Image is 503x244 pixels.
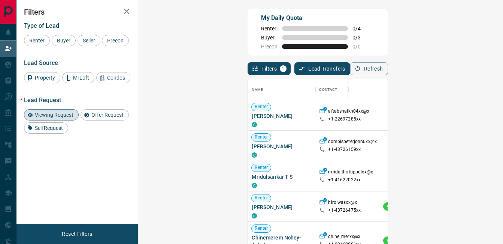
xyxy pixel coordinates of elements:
h2: Filters [24,8,130,17]
span: Mridulsankar T S [252,173,312,181]
div: Precon [102,35,129,46]
span: 0 / 3 [352,35,369,41]
span: 0 / 4 [352,26,369,32]
span: Sell Request [32,125,66,131]
span: Lead Source [24,59,58,66]
span: Offer Request [89,112,126,118]
span: [PERSON_NAME] [252,203,312,211]
div: MrLoft [62,72,94,83]
p: mridulthottippulxx@x [328,169,373,177]
div: Contact [319,79,337,100]
span: Renter [252,195,271,201]
div: Seller [78,35,100,46]
div: condos.ca [252,152,257,158]
span: Renter [261,26,278,32]
div: condos.ca [252,122,257,127]
div: Contact [315,79,375,100]
button: Refresh [350,62,388,75]
p: hiro.wasxx@x [328,199,357,207]
span: Property [32,75,58,81]
p: aftabshaikh04xx@x [328,108,369,116]
span: Buyer [54,38,73,44]
div: Offer Request [81,109,129,120]
div: Renter [24,35,50,46]
span: Precon [261,44,278,50]
span: Condos [104,75,128,81]
span: Viewing Request [32,112,76,118]
span: Renter [252,164,271,171]
div: Sell Request [24,122,68,134]
span: Lead Request [24,96,61,104]
span: MrLoft [70,75,92,81]
span: [PERSON_NAME] [252,143,312,150]
div: Viewing Request [24,109,79,120]
div: Condos [96,72,130,83]
p: combispeterjohn0xx@x [328,139,377,146]
span: Renter [252,225,271,232]
span: Type of Lead [24,22,59,29]
span: Renter [27,38,47,44]
p: +1- 22697285xx [328,116,361,122]
span: 0 / 0 [352,44,369,50]
p: +1- 41622022xx [328,177,361,183]
span: Buyer [261,35,278,41]
button: Lead Transfers [294,62,350,75]
span: Renter [252,104,271,110]
span: [PERSON_NAME] [252,112,312,120]
span: Precon [104,38,126,44]
span: 1 [281,66,286,71]
div: Name [248,79,315,100]
div: Property [24,72,60,83]
button: Reset Filters [57,227,97,240]
p: chine_merxx@x [328,233,360,241]
p: My Daily Quota [261,14,369,23]
span: Renter [252,134,271,140]
div: Buyer [52,35,76,46]
div: condos.ca [252,213,257,218]
p: +1- 43726159xx [328,146,361,153]
div: condos.ca [252,183,257,188]
p: +1- 43726475xx [328,207,361,214]
span: Seller [80,38,98,44]
div: Name [252,79,263,100]
button: Filters1 [248,62,291,75]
